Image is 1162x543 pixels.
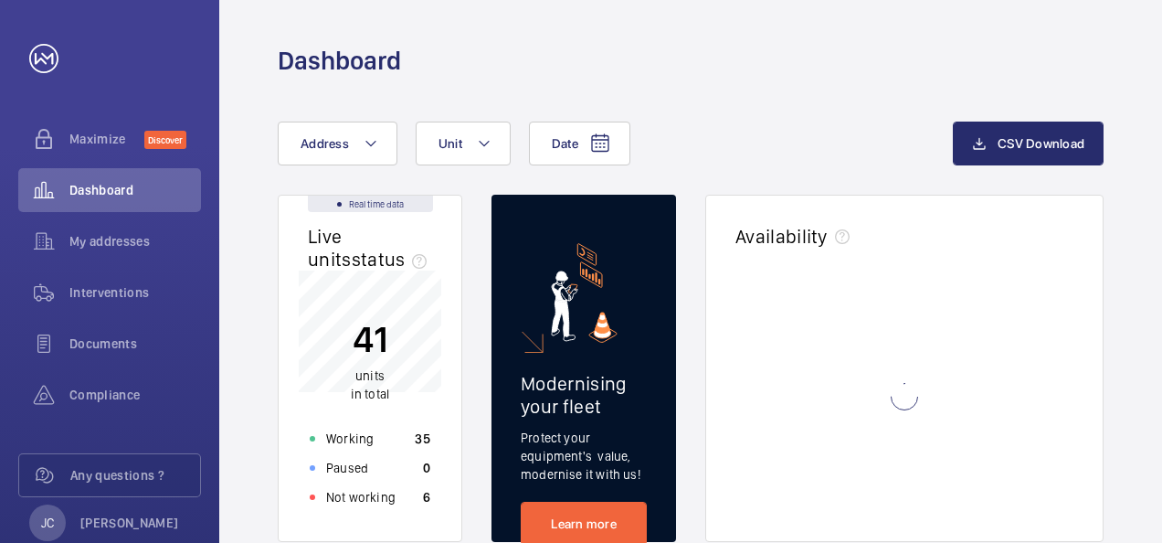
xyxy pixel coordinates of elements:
span: status [352,248,435,271]
p: 0 [423,459,430,477]
button: Date [529,122,630,165]
span: Maximize [69,130,144,148]
span: Interventions [69,283,201,302]
span: Address [301,136,349,151]
span: Dashboard [69,181,201,199]
p: 35 [415,430,430,448]
p: Paused [326,459,368,477]
span: units [355,368,385,383]
span: Discover [144,131,186,149]
span: Documents [69,335,201,353]
span: Compliance [69,386,201,404]
img: marketing-card.svg [551,243,618,343]
p: JC [41,514,54,532]
p: Protect your equipment's value, modernise it with us! [521,429,647,484]
span: Unit [438,136,462,151]
p: 41 [351,316,389,362]
div: Real time data [308,196,433,212]
span: CSV Download [998,136,1084,151]
span: My addresses [69,232,201,250]
p: [PERSON_NAME] [80,514,179,532]
p: 6 [423,488,430,506]
button: Address [278,122,397,165]
p: in total [351,367,389,403]
p: Not working [326,488,396,506]
button: CSV Download [953,122,1104,165]
h2: Live units [308,225,434,271]
span: Date [552,136,578,151]
span: Any questions ? [70,466,200,484]
button: Unit [416,122,511,165]
h2: Availability [735,225,828,248]
p: Working [326,430,374,448]
h2: Modernising your fleet [521,372,647,418]
h1: Dashboard [278,44,401,78]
